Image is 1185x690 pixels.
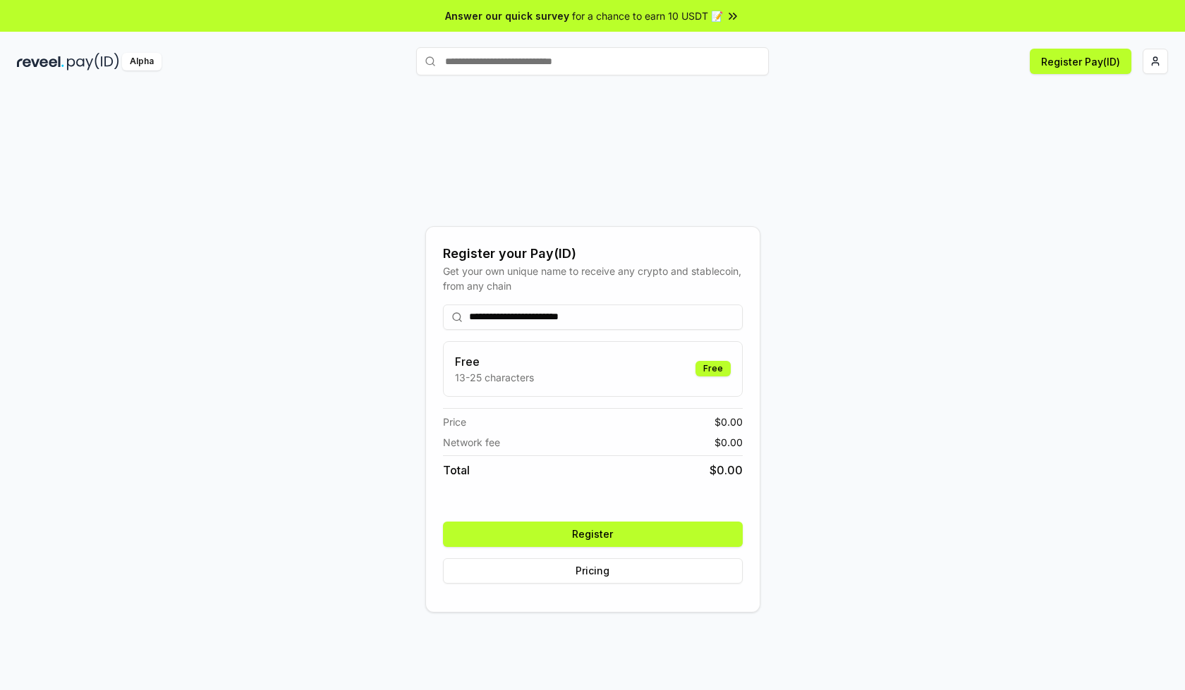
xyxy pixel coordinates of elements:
div: Alpha [122,53,162,70]
img: reveel_dark [17,53,64,70]
span: $ 0.00 [710,462,743,479]
h3: Free [455,353,534,370]
span: Answer our quick survey [445,8,569,23]
button: Register [443,522,743,547]
span: Network fee [443,435,500,450]
button: Pricing [443,558,743,584]
span: $ 0.00 [715,435,743,450]
div: Register your Pay(ID) [443,244,743,264]
div: Get your own unique name to receive any crypto and stablecoin, from any chain [443,264,743,293]
span: Price [443,414,466,429]
img: pay_id [67,53,119,70]
span: $ 0.00 [715,414,743,429]
span: Total [443,462,470,479]
p: 13-25 characters [455,370,534,385]
div: Free [695,361,731,376]
span: for a chance to earn 10 USDT 📝 [572,8,723,23]
button: Register Pay(ID) [1030,49,1131,74]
